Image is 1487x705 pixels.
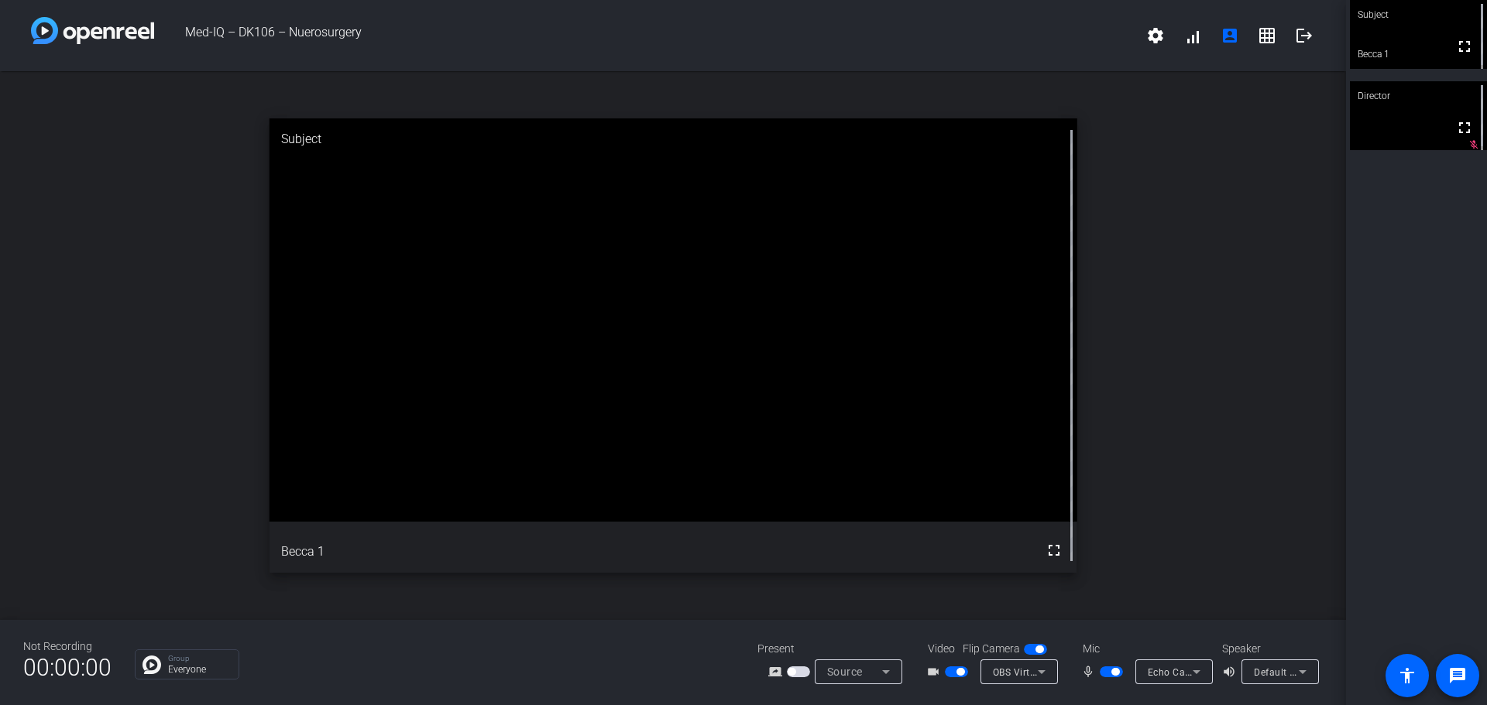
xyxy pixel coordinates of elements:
[926,662,945,681] mat-icon: videocam_outline
[1222,641,1315,657] div: Speaker
[1455,118,1474,137] mat-icon: fullscreen
[827,666,863,678] span: Source
[757,641,912,657] div: Present
[1081,662,1100,681] mat-icon: mic_none
[1222,662,1241,681] mat-icon: volume_up
[993,666,1083,678] span: OBS Virtual Camera
[23,638,112,655] div: Not Recording
[1295,26,1314,45] mat-icon: logout
[1258,26,1276,45] mat-icon: grid_on
[23,649,112,686] span: 00:00:00
[143,655,161,674] img: Chat Icon
[1398,666,1417,685] mat-icon: accessibility
[1045,541,1063,560] mat-icon: fullscreen
[1221,26,1239,45] mat-icon: account_box
[168,655,231,662] p: Group
[31,17,154,44] img: white-gradient.svg
[1146,26,1165,45] mat-icon: settings
[963,641,1020,657] span: Flip Camera
[768,662,787,681] mat-icon: screen_share_outline
[1067,641,1222,657] div: Mic
[928,641,955,657] span: Video
[1174,17,1211,54] button: signal_cellular_alt
[270,118,1077,160] div: Subject
[1455,37,1474,56] mat-icon: fullscreen
[154,17,1137,54] span: Med-IQ – DK106 – Nuerosurgery
[168,665,231,674] p: Everyone
[1448,666,1467,685] mat-icon: message
[1350,81,1487,111] div: Director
